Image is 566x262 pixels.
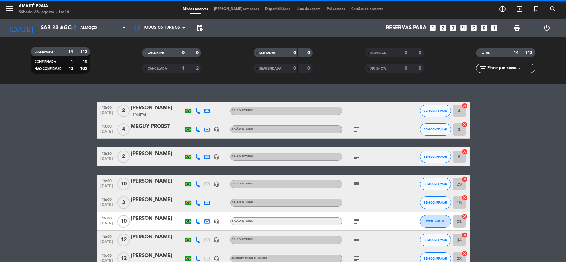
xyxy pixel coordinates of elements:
span: Lista de espera [293,7,324,11]
div: [PERSON_NAME] [131,150,184,158]
i: headset_mic [214,219,219,224]
span: Almoço [80,26,97,30]
span: 2 [117,151,130,163]
span: SEM CONFIRMAR [424,238,447,242]
strong: 14 [68,50,73,54]
strong: 10 [82,59,89,64]
button: CONFIRMADA [420,215,451,228]
strong: 0 [405,66,407,70]
i: cancel [462,103,468,109]
strong: 0 [307,66,311,70]
strong: 13 [68,66,73,71]
span: SERVIDOS [370,52,386,55]
i: cancel [462,213,468,219]
span: 4 Visitas [132,112,147,117]
span: Salão Interno [232,183,253,185]
span: TOTAL [480,52,490,55]
input: Filtrar por nome... [487,65,535,72]
i: add_box [490,24,498,32]
span: 4 [117,123,130,136]
span: [DATE] [99,157,114,164]
strong: 1 [182,66,185,70]
span: Salão Interno [232,238,253,241]
span: 10 [117,178,130,190]
div: Sábado 23. agosto - 16:16 [19,9,69,16]
i: subject [352,126,360,133]
span: Salão Interno [232,128,253,130]
span: SEM CONFIRMAR [424,128,447,131]
i: subject [352,153,360,160]
i: looks_4 [459,24,467,32]
span: Nenhum menu atribuído [232,257,267,260]
div: LOG OUT [532,19,561,37]
i: cancel [462,232,468,238]
span: 16:00 [99,177,114,184]
i: looks_two [439,24,447,32]
div: [PERSON_NAME] [131,215,184,223]
span: 13:00 [99,122,114,129]
span: [PERSON_NAME] semeadas [211,7,262,11]
i: looks_5 [470,24,478,32]
button: SEM CONFIRMAR [420,234,451,246]
i: search [549,5,557,13]
strong: 0 [307,51,311,55]
span: 2 [117,105,130,117]
span: Cartões de presente [348,7,386,11]
i: power_settings_new [543,24,550,32]
i: cancel [462,121,468,128]
i: cancel [462,176,468,182]
button: SEM CONFIRMAR [420,196,451,209]
span: SEM CONFIRMAR [424,201,447,204]
strong: 0 [419,66,422,70]
span: [DATE] [99,184,114,191]
span: CONFIRMADA [35,60,56,63]
span: Reservas para [386,25,426,31]
span: SEM CONFIRMAR [424,109,447,112]
div: Amaité Praia [19,3,69,9]
i: headset_mic [214,237,219,243]
i: [DATE] [5,21,38,35]
span: Salão Interno [232,220,253,222]
i: add_circle_outline [499,5,506,13]
i: headset_mic [214,256,219,261]
div: [PERSON_NAME] [131,177,184,185]
strong: 0 [293,51,296,55]
span: [DATE] [99,240,114,247]
span: Disponibilidade [262,7,293,11]
span: 3 [117,196,130,209]
button: SEM CONFIRMAR [420,123,451,136]
span: 13:00 [99,104,114,111]
i: subject [352,218,360,225]
i: filter_list [479,65,487,72]
span: [DATE] [99,129,114,137]
div: [PERSON_NAME] [131,252,184,260]
i: headset_mic [214,127,219,132]
strong: 112 [80,50,89,54]
span: [DATE] [99,221,114,228]
i: subject [352,180,360,188]
span: SEM CONFIRMAR [424,182,447,186]
div: [PERSON_NAME] [131,196,184,204]
span: Pré-acessos [324,7,348,11]
span: 12 [117,234,130,246]
div: [PERSON_NAME] [131,233,184,241]
span: CONFIRMADA [426,219,444,223]
strong: 112 [525,51,534,55]
button: SEM CONFIRMAR [420,151,451,163]
i: turned_in_not [532,5,540,13]
i: cancel [462,149,468,155]
i: looks_one [429,24,437,32]
span: Salão Interno [232,109,253,112]
i: cancel [462,251,468,257]
span: 16:00 [99,196,114,203]
span: [DATE] [99,111,114,118]
span: REAGENDADA [259,67,281,70]
i: looks_6 [480,24,488,32]
span: 16:00 [99,251,114,259]
span: [DATE] [99,203,114,210]
span: CHECK INS [148,52,165,55]
span: Minhas reservas [180,7,211,11]
span: 16:00 [99,214,114,221]
span: NO-SHOW [370,67,386,70]
i: headset_mic [214,181,219,187]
